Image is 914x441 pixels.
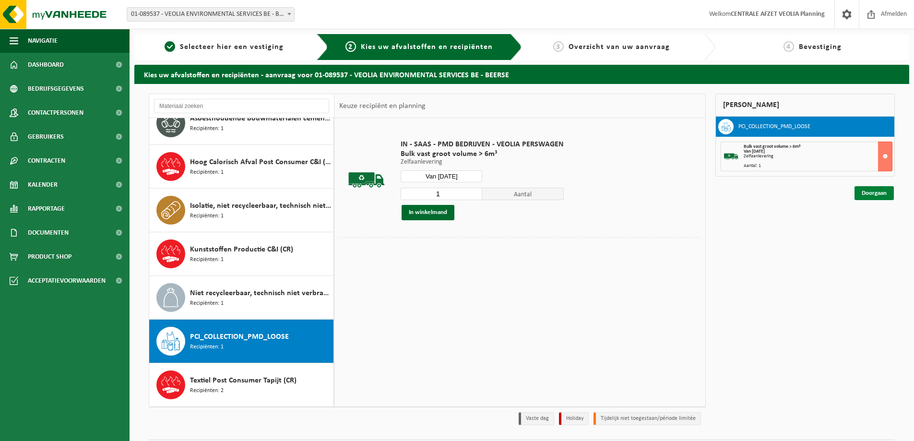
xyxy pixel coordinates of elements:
div: Zelfaanlevering [744,154,892,159]
h2: Kies uw afvalstoffen en recipiënten - aanvraag voor 01-089537 - VEOLIA ENVIRONMENTAL SERVICES BE ... [134,65,909,83]
span: Aantal [482,188,564,200]
span: Gebruikers [28,125,64,149]
span: Dashboard [28,53,64,77]
span: 01-089537 - VEOLIA ENVIRONMENTAL SERVICES BE - BEERSE [127,8,294,21]
span: Recipiënten: 1 [190,255,224,264]
span: Niet recycleerbaar, technisch niet verbrandbaar afval (brandbaar) [190,287,331,299]
div: Aantal: 1 [744,164,892,168]
span: Isolatie, niet recycleerbaar, technisch niet verbrandbaar (brandbaar) [190,200,331,212]
span: Recipiënten: 1 [190,299,224,308]
span: Contactpersonen [28,101,83,125]
span: Recipiënten: 1 [190,124,224,133]
input: Selecteer datum [401,170,482,182]
input: Materiaal zoeken [154,99,329,113]
span: Recipiënten: 2 [190,386,224,395]
div: Keuze recipiënt en planning [334,94,430,118]
span: Textiel Post Consumer Tapijt (CR) [190,375,297,386]
span: Documenten [28,221,69,245]
button: In winkelmand [402,205,454,220]
button: Hoog Calorisch Afval Post Consumer C&I (CR) Recipiënten: 1 [149,145,334,189]
p: Zelfaanlevering [401,159,564,166]
button: PCI_COLLECTION_PMD_LOOSE Recipiënten: 1 [149,320,334,363]
h3: PCI_COLLECTION_PMD_LOOSE [738,119,810,134]
span: Overzicht van uw aanvraag [569,43,670,51]
span: 1 [165,41,175,52]
a: 1Selecteer hier een vestiging [139,41,309,53]
span: Asbesthoudende bouwmaterialen cementgebonden met isolatie(hechtgebonden) [190,113,331,124]
span: Product Shop [28,245,71,269]
span: IN - SAAS - PMD BEDRIJVEN - VEOLIA PERSWAGEN [401,140,564,149]
li: Holiday [559,412,589,425]
span: Navigatie [28,29,58,53]
span: 4 [783,41,794,52]
button: Kunststoffen Productie C&I (CR) Recipiënten: 1 [149,232,334,276]
strong: Van [DATE] [744,149,765,154]
strong: CENTRALE AFZET VEOLIA Planning [731,11,825,18]
span: Recipiënten: 1 [190,212,224,221]
span: 3 [553,41,564,52]
span: Bulk vast groot volume > 6m³ [744,144,800,149]
button: Isolatie, niet recycleerbaar, technisch niet verbrandbaar (brandbaar) Recipiënten: 1 [149,189,334,232]
span: Rapportage [28,197,65,221]
span: Acceptatievoorwaarden [28,269,106,293]
button: Textiel Post Consumer Tapijt (CR) Recipiënten: 2 [149,363,334,406]
span: Kies uw afvalstoffen en recipiënten [361,43,493,51]
span: 01-089537 - VEOLIA ENVIRONMENTAL SERVICES BE - BEERSE [127,7,295,22]
span: 2 [345,41,356,52]
a: Doorgaan [855,186,894,200]
span: Hoog Calorisch Afval Post Consumer C&I (CR) [190,156,331,168]
button: Niet recycleerbaar, technisch niet verbrandbaar afval (brandbaar) Recipiënten: 1 [149,276,334,320]
span: Contracten [28,149,65,173]
li: Tijdelijk niet toegestaan/période limitée [594,412,701,425]
span: Selecteer hier een vestiging [180,43,284,51]
button: Asbesthoudende bouwmaterialen cementgebonden met isolatie(hechtgebonden) Recipiënten: 1 [149,101,334,145]
div: [PERSON_NAME] [715,94,895,117]
span: PCI_COLLECTION_PMD_LOOSE [190,331,289,343]
span: Kalender [28,173,58,197]
span: Bulk vast groot volume > 6m³ [401,149,564,159]
span: Recipiënten: 1 [190,168,224,177]
span: Kunststoffen Productie C&I (CR) [190,244,293,255]
li: Vaste dag [519,412,554,425]
span: Bevestiging [799,43,842,51]
span: Bedrijfsgegevens [28,77,84,101]
span: Recipiënten: 1 [190,343,224,352]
